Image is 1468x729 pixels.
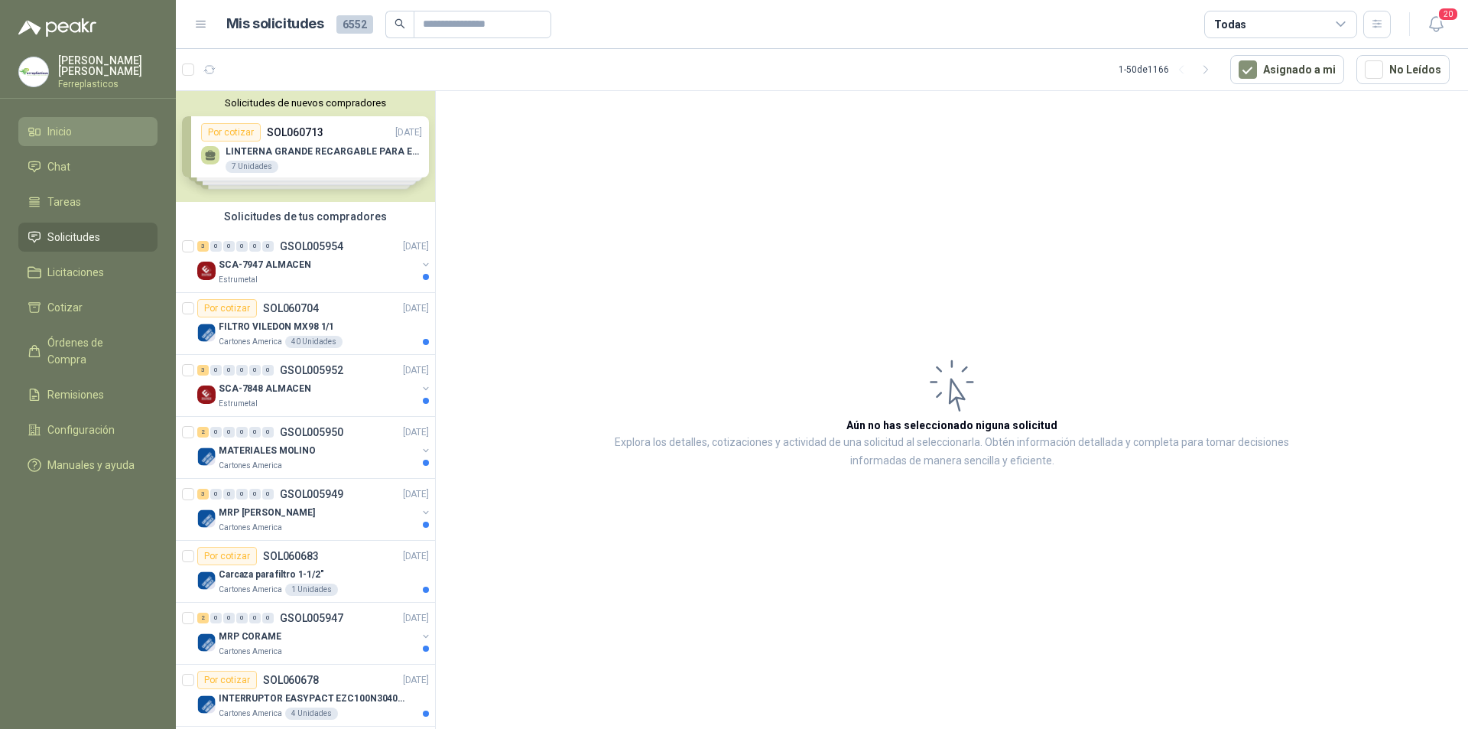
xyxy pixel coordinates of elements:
p: SOL060683 [263,551,319,561]
div: 3 [197,365,209,376]
div: 0 [210,489,222,500]
span: Licitaciones [47,264,104,281]
a: Manuales y ayuda [18,451,158,480]
p: SCA-7947 ALMACEN [219,258,311,272]
img: Company Logo [197,262,216,280]
div: Por cotizar [197,671,257,689]
button: Solicitudes de nuevos compradores [182,97,429,109]
p: GSOL005952 [280,365,343,376]
button: No Leídos [1356,55,1450,84]
p: [DATE] [403,549,429,564]
a: 3 0 0 0 0 0 GSOL005952[DATE] Company LogoSCA-7848 ALMACENEstrumetal [197,361,432,410]
a: Licitaciones [18,258,158,287]
p: [DATE] [403,301,429,316]
span: 6552 [336,15,373,34]
span: Configuración [47,421,115,438]
div: 1 - 50 de 1166 [1119,57,1218,82]
span: 20 [1437,7,1459,21]
a: Inicio [18,117,158,146]
h1: Mis solicitudes [226,13,324,35]
p: Carcaza para filtro 1-1/2" [219,568,324,582]
img: Company Logo [197,509,216,528]
img: Company Logo [197,633,216,652]
div: 0 [223,427,235,438]
div: 0 [210,241,222,252]
p: Cartones America [219,460,282,472]
button: 20 [1422,11,1450,38]
div: 0 [236,241,248,252]
p: [DATE] [403,363,429,378]
span: Solicitudes [47,229,100,246]
p: [DATE] [403,239,429,254]
div: 3 [197,241,209,252]
div: 0 [262,365,274,376]
div: 0 [236,365,248,376]
p: MATERIALES MOLINO [219,444,316,458]
img: Company Logo [19,57,48,86]
span: Manuales y ayuda [47,457,135,474]
p: GSOL005947 [280,613,343,623]
div: 0 [223,241,235,252]
p: [PERSON_NAME] [PERSON_NAME] [58,55,158,76]
div: 0 [236,427,248,438]
div: 40 Unidades [285,336,343,348]
div: 0 [249,613,261,623]
div: Todas [1214,16,1246,33]
div: 0 [210,613,222,623]
div: 0 [236,489,248,500]
div: 0 [223,613,235,623]
p: Cartones America [219,646,282,658]
img: Company Logo [197,386,216,404]
div: 0 [210,427,222,438]
p: [DATE] [403,487,429,502]
p: Cartones America [219,584,282,596]
p: Cartones America [219,708,282,720]
div: 4 Unidades [285,708,338,720]
a: Remisiones [18,380,158,409]
div: 0 [249,365,261,376]
a: 2 0 0 0 0 0 GSOL005947[DATE] Company LogoMRP CORAMECartones America [197,609,432,658]
span: Órdenes de Compra [47,334,143,368]
button: Asignado a mi [1230,55,1344,84]
a: 2 0 0 0 0 0 GSOL005950[DATE] Company LogoMATERIALES MOLINOCartones America [197,423,432,472]
span: Chat [47,158,70,175]
span: Tareas [47,194,81,210]
p: [DATE] [403,673,429,688]
p: GSOL005949 [280,489,343,500]
div: 2 [197,613,209,623]
div: Por cotizar [197,299,257,317]
a: 3 0 0 0 0 0 GSOL005954[DATE] Company LogoSCA-7947 ALMACENEstrumetal [197,237,432,286]
div: 0 [262,427,274,438]
a: Por cotizarSOL060704[DATE] Company LogoFILTRO VILEDON MX98 1/1Cartones America40 Unidades [176,293,435,355]
div: 2 [197,427,209,438]
p: INTERRUPTOR EASYPACT EZC100N3040C 40AMP 25K SCHNEIDER [219,692,409,706]
p: Cartones America [219,336,282,348]
div: 0 [262,241,274,252]
div: Por cotizar [197,547,257,565]
span: Inicio [47,123,72,140]
span: Remisiones [47,386,104,403]
p: MRP CORAME [219,630,281,644]
a: Por cotizarSOL060683[DATE] Company LogoCarcaza para filtro 1-1/2"Cartones America1 Unidades [176,541,435,603]
h3: Aún no has seleccionado niguna solicitud [846,417,1057,434]
div: 0 [236,613,248,623]
div: 0 [249,489,261,500]
p: Estrumetal [219,398,258,410]
p: Estrumetal [219,274,258,286]
a: Cotizar [18,293,158,322]
img: Logo peakr [18,18,96,37]
a: Órdenes de Compra [18,328,158,374]
img: Company Logo [197,695,216,714]
div: 0 [223,489,235,500]
div: Solicitudes de nuevos compradoresPor cotizarSOL060713[DATE] LINTERNA GRANDE RECARGABLE PARA ESPAC... [176,91,435,202]
a: Solicitudes [18,223,158,252]
p: [DATE] [403,425,429,440]
p: Ferreplasticos [58,80,158,89]
p: FILTRO VILEDON MX98 1/1 [219,320,334,334]
a: Configuración [18,415,158,444]
div: 0 [249,241,261,252]
p: SCA-7848 ALMACEN [219,382,311,396]
p: Explora los detalles, cotizaciones y actividad de una solicitud al seleccionarla. Obtén informaci... [589,434,1315,470]
div: 1 Unidades [285,584,338,596]
div: 3 [197,489,209,500]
